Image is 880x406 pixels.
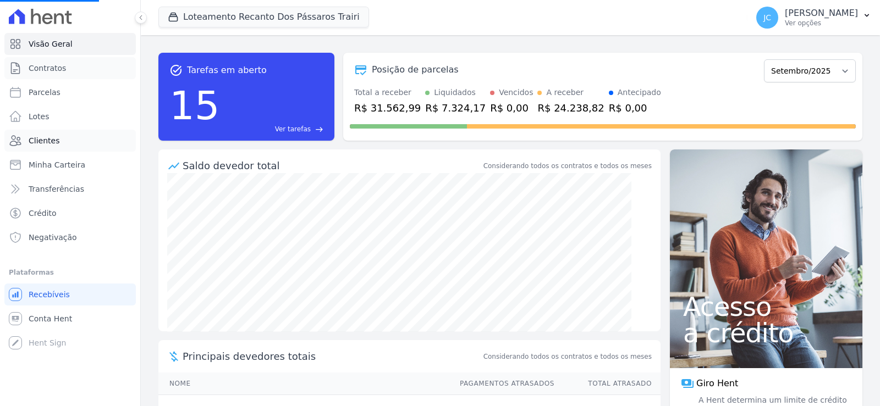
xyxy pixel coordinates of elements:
[763,14,771,21] span: JC
[169,77,220,134] div: 15
[696,377,738,390] span: Giro Hent
[183,158,481,173] div: Saldo devedor total
[275,124,311,134] span: Ver tarefas
[29,159,85,170] span: Minha Carteira
[224,124,323,134] a: Ver tarefas east
[747,2,880,33] button: JC [PERSON_NAME] Ver opções
[315,125,323,134] span: east
[537,101,604,115] div: R$ 24.238,82
[354,87,421,98] div: Total a receber
[483,161,652,171] div: Considerando todos os contratos e todos os meses
[785,8,858,19] p: [PERSON_NAME]
[29,38,73,49] span: Visão Geral
[29,183,84,194] span: Transferências
[158,372,449,395] th: Nome
[29,289,70,300] span: Recebíveis
[29,208,57,219] span: Crédito
[546,87,584,98] div: A receber
[4,154,136,176] a: Minha Carteira
[183,349,481,364] span: Principais devedores totais
[785,19,858,27] p: Ver opções
[425,101,486,115] div: R$ 7.324,17
[4,81,136,103] a: Parcelas
[683,293,849,320] span: Acesso
[29,87,61,98] span: Parcelas
[29,111,50,122] span: Lotes
[483,352,652,361] span: Considerando todos os contratos e todos os meses
[683,320,849,346] span: a crédito
[4,226,136,248] a: Negativação
[4,130,136,152] a: Clientes
[158,7,369,27] button: Loteamento Recanto Dos Pássaros Trairi
[354,101,421,115] div: R$ 31.562,99
[4,308,136,330] a: Conta Hent
[29,135,59,146] span: Clientes
[4,33,136,55] a: Visão Geral
[499,87,533,98] div: Vencidos
[169,64,183,77] span: task_alt
[609,101,661,115] div: R$ 0,00
[29,313,72,324] span: Conta Hent
[618,87,661,98] div: Antecipado
[187,64,267,77] span: Tarefas em aberto
[9,266,131,279] div: Plataformas
[4,202,136,224] a: Crédito
[4,283,136,305] a: Recebíveis
[434,87,476,98] div: Liquidados
[372,63,459,76] div: Posição de parcelas
[555,372,661,395] th: Total Atrasado
[29,232,77,243] span: Negativação
[4,105,136,127] a: Lotes
[29,63,66,74] span: Contratos
[4,178,136,200] a: Transferências
[449,372,555,395] th: Pagamentos Atrasados
[490,101,533,115] div: R$ 0,00
[4,57,136,79] a: Contratos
